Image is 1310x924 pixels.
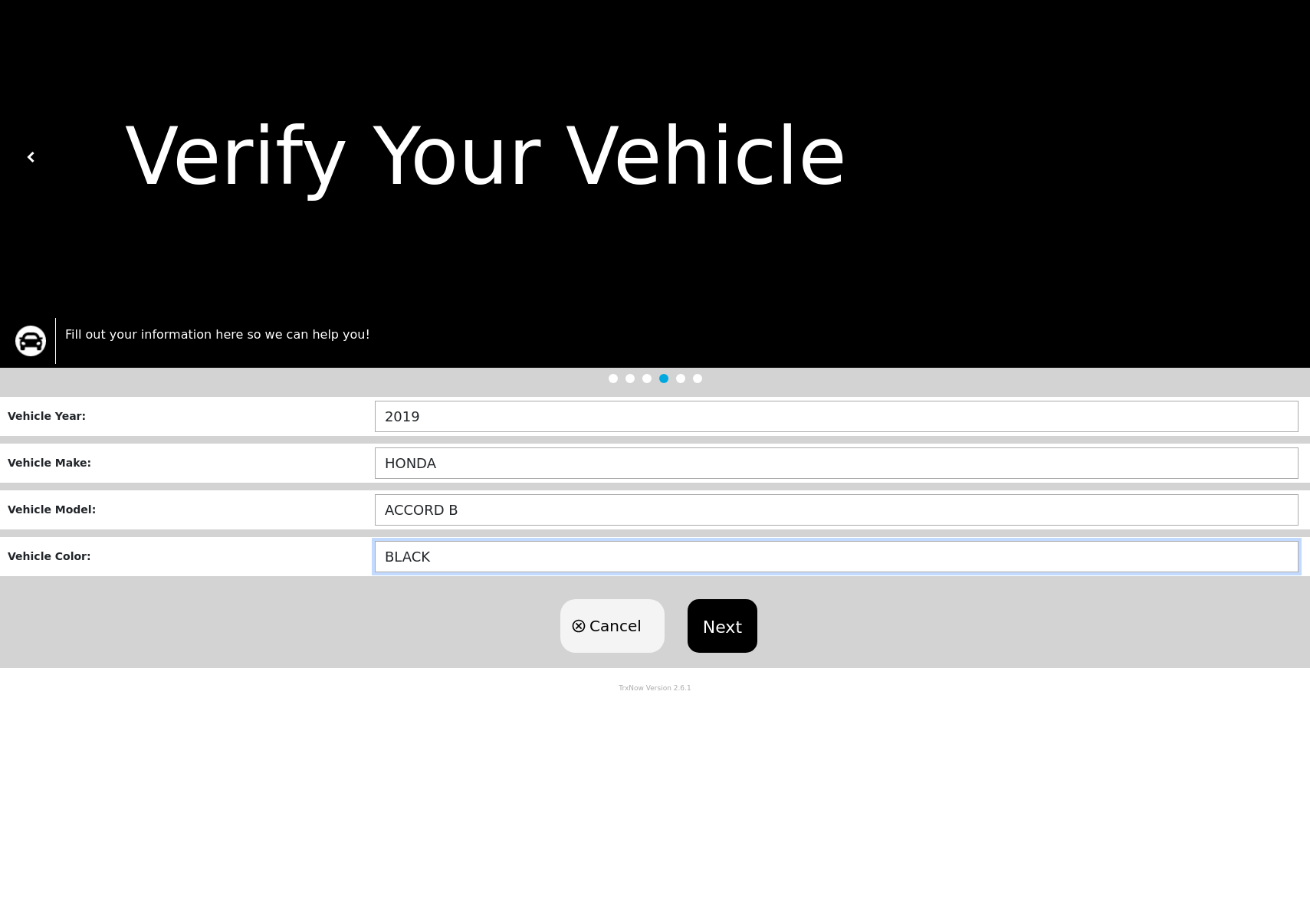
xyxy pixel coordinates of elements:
[589,614,642,637] span: Cancel
[15,326,46,356] img: trx now logo
[688,599,757,653] button: Next
[37,98,1284,216] div: Verify Your Vehicle
[8,502,375,518] div: Vehicle Model :
[65,326,1295,344] p: Fill out your information here so we can help you!
[560,599,665,653] button: Cancel
[375,541,1299,572] input: Color
[375,494,1299,526] input: Model
[8,455,375,471] div: Vehicle Make :
[26,152,37,162] img: white carat left
[8,549,375,565] div: Vehicle Color :
[8,408,375,424] div: Vehicle Year :
[375,401,1299,432] input: Year
[375,447,1299,479] input: Make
